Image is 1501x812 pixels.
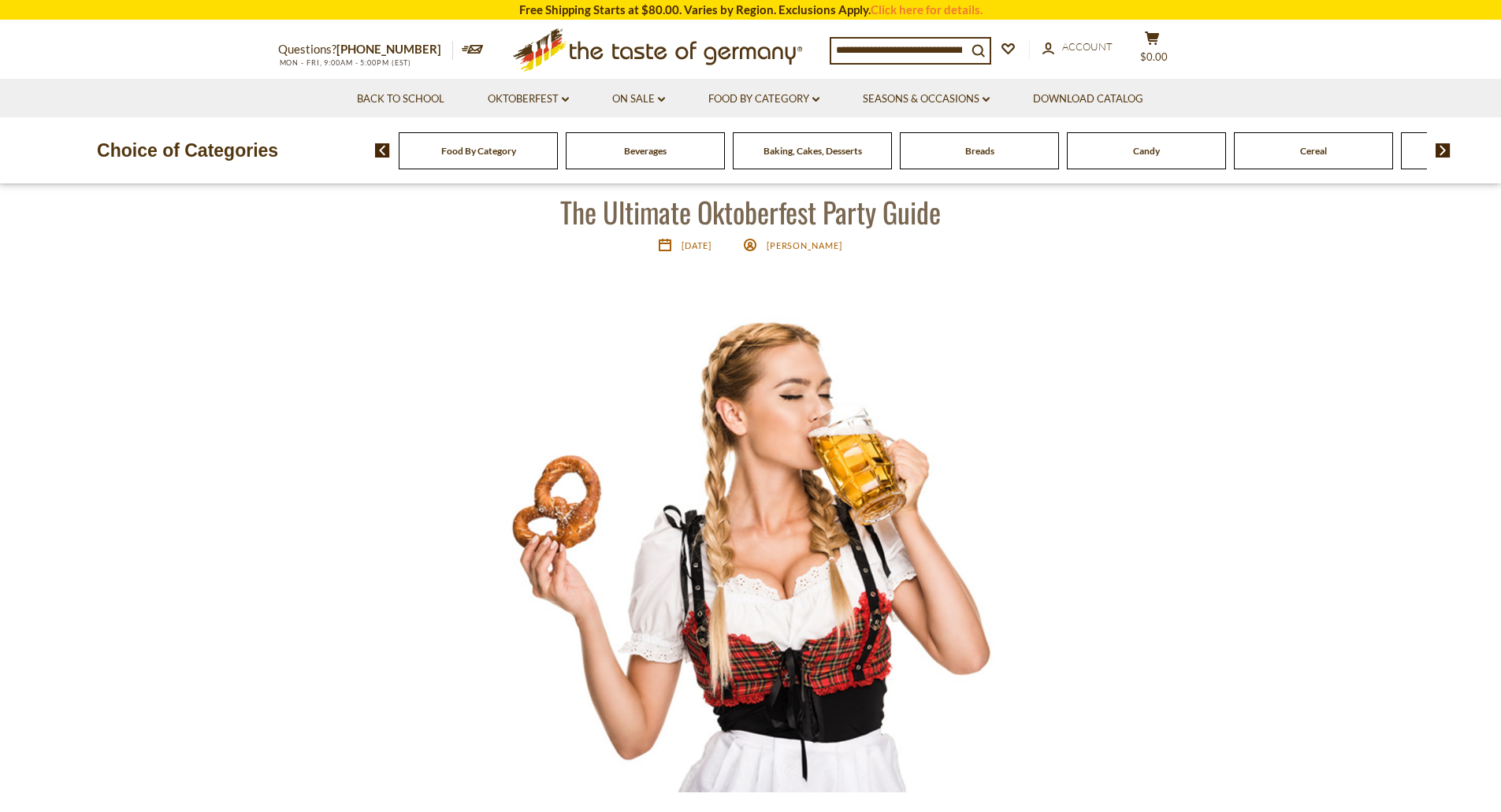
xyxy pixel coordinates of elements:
[624,145,667,157] a: Beverages
[278,39,453,60] p: Questions?
[375,143,390,158] img: previous arrow
[767,240,843,250] span: [PERSON_NAME]
[863,91,990,108] a: Seasons & Occasions
[1062,40,1113,53] span: Account
[441,145,516,157] a: Food By Category
[278,58,412,67] span: MON - FRI, 9:00AM - 5:00PM (EST)
[1436,143,1451,158] img: next arrow
[612,91,665,108] a: On Sale
[871,2,983,17] a: Click here for details.
[336,42,441,56] a: [PHONE_NUMBER]
[1133,145,1160,157] a: Candy
[1129,31,1176,70] button: $0.00
[1042,39,1113,56] a: Account
[1140,50,1168,63] span: $0.00
[682,240,711,250] time: [DATE]
[1300,145,1327,157] a: Cereal
[49,194,1452,229] h1: The Ultimate Oktoberfest Party Guide
[496,284,1005,792] img: The Ultimate Oktoberfest Party Guide
[488,91,569,108] a: Oktoberfest
[764,145,862,157] a: Baking, Cakes, Desserts
[965,145,994,157] a: Breads
[708,91,819,108] a: Food By Category
[1033,91,1143,108] a: Download Catalog
[357,91,444,108] a: Back to School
